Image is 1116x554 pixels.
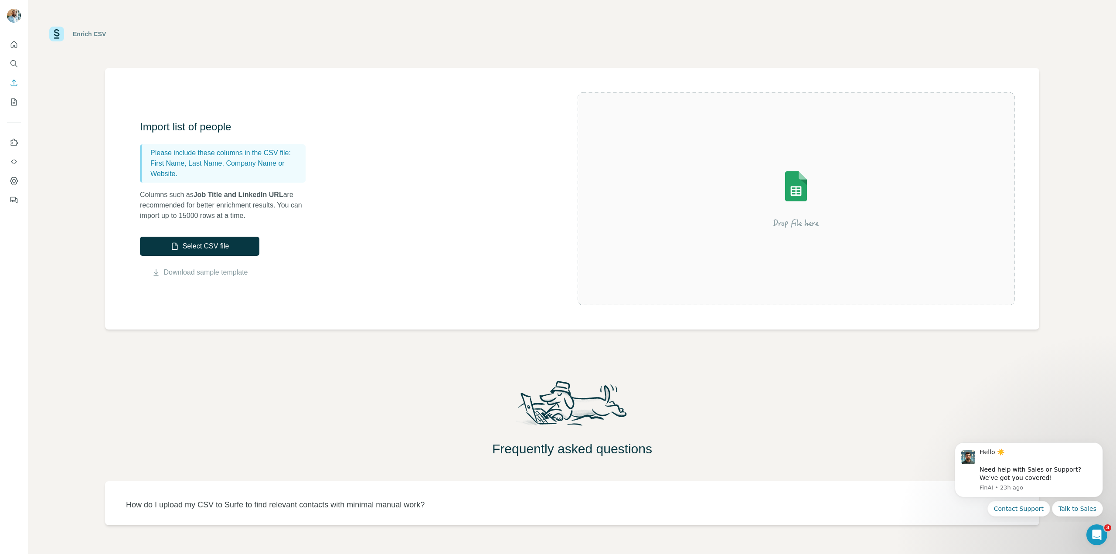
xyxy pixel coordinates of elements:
iframe: Intercom live chat [1086,524,1107,545]
img: Surfe Mascot Illustration [510,378,635,434]
img: Avatar [7,9,21,23]
button: Dashboard [7,173,21,189]
p: First Name, Last Name, Company Name or Website. [150,158,302,179]
button: Enrich CSV [7,75,21,91]
button: Quick start [7,37,21,52]
button: My lists [7,94,21,110]
button: Use Surfe API [7,154,21,170]
h2: Frequently asked questions [28,441,1116,457]
span: 3 [1104,524,1111,531]
button: Download sample template [140,267,259,278]
img: Surfe Illustration - Drop file here or select below [718,146,874,251]
a: Download sample template [164,267,248,278]
div: Enrich CSV [73,30,106,38]
button: Feedback [7,192,21,208]
iframe: Intercom notifications message [942,435,1116,522]
p: Columns such as are recommended for better enrichment results. You can import up to 15000 rows at... [140,190,314,221]
button: Select CSV file [140,237,259,256]
button: Search [7,56,21,71]
h3: Import list of people [140,120,314,134]
p: How do I upload my CSV to Surfe to find relevant contacts with minimal manual work? [126,499,425,511]
span: Job Title and LinkedIn URL [194,191,283,198]
button: Use Surfe on LinkedIn [7,135,21,150]
p: Please include these columns in the CSV file: [150,148,302,158]
img: Surfe Logo [49,27,64,41]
